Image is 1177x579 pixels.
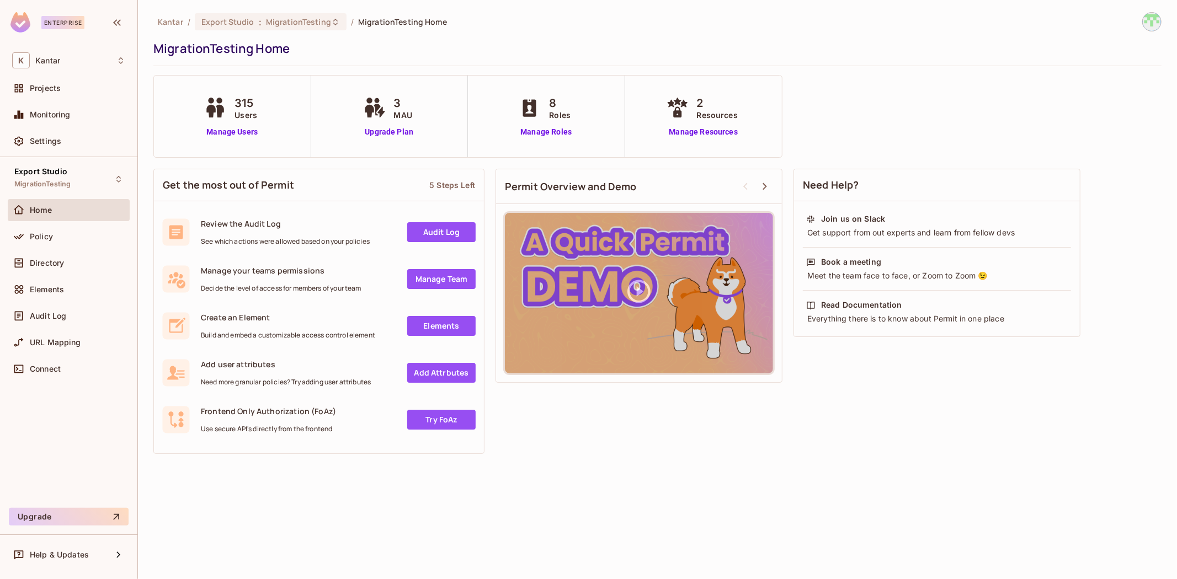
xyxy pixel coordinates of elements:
span: 8 [549,95,571,111]
div: MigrationTesting Home [153,40,1156,57]
span: Need more granular policies? Try adding user attributes [201,378,371,387]
div: Everything there is to know about Permit in one place [806,313,1068,324]
span: 315 [235,95,257,111]
div: Meet the team face to face, or Zoom to Zoom 😉 [806,270,1068,281]
span: Create an Element [201,312,375,323]
img: SReyMgAAAABJRU5ErkJggg== [10,12,30,33]
span: Manage your teams permissions [201,265,361,276]
span: Users [235,109,257,121]
img: Devesh.Kumar@Kantar.com [1143,13,1161,31]
a: Try FoAz [407,410,476,430]
span: Help & Updates [30,550,89,559]
a: Elements [407,316,476,336]
span: MAU [394,109,412,121]
span: See which actions were allowed based on your policies [201,237,370,246]
button: Upgrade [9,508,129,526]
div: Read Documentation [821,299,902,310]
span: K [12,52,30,68]
span: Policy [30,232,53,241]
div: Book a meeting [821,256,881,267]
a: Manage Resources [664,126,743,138]
span: Export Studio [14,167,67,176]
span: Get the most out of Permit [163,178,294,192]
div: Enterprise [41,16,84,29]
span: MigrationTesting [14,180,71,189]
span: Decide the level of access for members of your team [201,284,361,293]
span: Need Help? [803,178,859,192]
a: Manage Users [201,126,263,138]
div: Join us on Slack [821,213,885,224]
span: Frontend Only Authorization (FoAz) [201,406,336,416]
span: Use secure API's directly from the frontend [201,425,336,433]
div: 5 Steps Left [429,180,475,190]
span: 2 [697,95,738,111]
span: MigrationTesting [266,17,331,27]
span: : [258,18,262,26]
li: / [188,17,190,27]
span: Monitoring [30,110,71,119]
a: Add Attrbutes [407,363,476,383]
span: Resources [697,109,738,121]
span: Directory [30,259,64,267]
span: 3 [394,95,412,111]
span: Settings [30,137,61,146]
a: Upgrade Plan [361,126,418,138]
span: Audit Log [30,312,66,320]
span: Build and embed a customizable access control element [201,331,375,340]
a: Manage Roles [516,126,576,138]
span: MigrationTesting Home [358,17,447,27]
span: Elements [30,285,64,294]
a: Manage Team [407,269,476,289]
span: Permit Overview and Demo [505,180,637,194]
span: the active workspace [158,17,183,27]
span: Export Studio [201,17,254,27]
span: Workspace: Kantar [35,56,60,65]
span: Add user attributes [201,359,371,369]
span: Roles [549,109,571,121]
span: Connect [30,364,61,373]
span: Home [30,206,52,215]
span: Projects [30,84,61,93]
li: / [351,17,354,27]
span: Review the Audit Log [201,218,370,229]
a: Audit Log [407,222,476,242]
span: URL Mapping [30,338,81,347]
div: Get support from out experts and learn from fellow devs [806,227,1068,238]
